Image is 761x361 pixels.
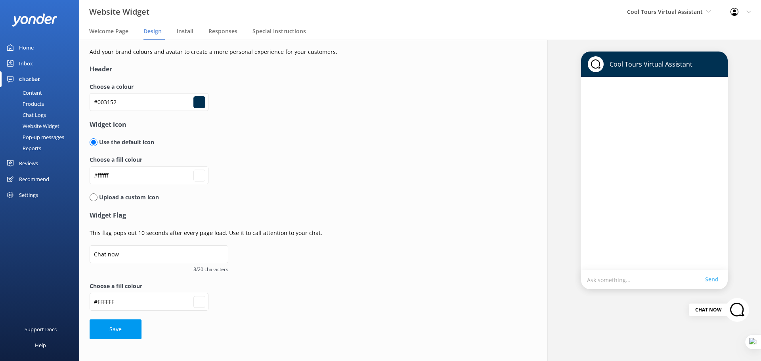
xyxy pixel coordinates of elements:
[19,171,49,187] div: Recommend
[19,40,34,55] div: Home
[19,155,38,171] div: Reviews
[90,293,208,311] input: #fcfcfcf
[90,120,486,130] h4: Widget icon
[587,276,705,283] p: Ask something...
[89,6,149,18] h3: Website Widget
[90,64,486,74] h4: Header
[90,210,486,221] h4: Widget Flag
[98,193,159,202] p: Upload a custom icon
[252,27,306,35] span: Special Instructions
[90,245,228,263] input: Chat
[19,187,38,203] div: Settings
[5,120,79,132] a: Website Widget
[90,155,486,164] label: Choose a fill colour
[90,82,486,91] label: Choose a colour
[5,87,79,98] a: Content
[5,132,64,143] div: Pop-up messages
[5,143,79,154] a: Reports
[5,132,79,143] a: Pop-up messages
[5,87,42,98] div: Content
[90,282,486,290] label: Choose a fill colour
[604,60,692,69] p: Cool Tours Virtual Assistant
[19,71,40,87] div: Chatbot
[5,98,44,109] div: Products
[25,321,57,337] div: Support Docs
[627,8,703,15] span: Cool Tours Virtual Assistant
[5,109,79,120] a: Chat Logs
[35,337,46,353] div: Help
[689,304,728,316] div: Chat now
[5,98,79,109] a: Products
[705,275,722,284] a: Send
[208,27,237,35] span: Responses
[90,319,141,339] button: Save
[5,120,59,132] div: Website Widget
[19,55,33,71] div: Inbox
[177,27,193,35] span: Install
[90,265,228,273] span: 8/20 characters
[89,27,128,35] span: Welcome Page
[143,27,162,35] span: Design
[5,143,41,154] div: Reports
[12,13,57,27] img: yonder-white-logo.png
[98,138,154,147] p: Use the default icon
[90,48,486,56] p: Add your brand colours and avatar to create a more personal experience for your customers.
[90,229,486,237] p: This flag pops out 10 seconds after every page load. Use it to call attention to your chat.
[5,109,46,120] div: Chat Logs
